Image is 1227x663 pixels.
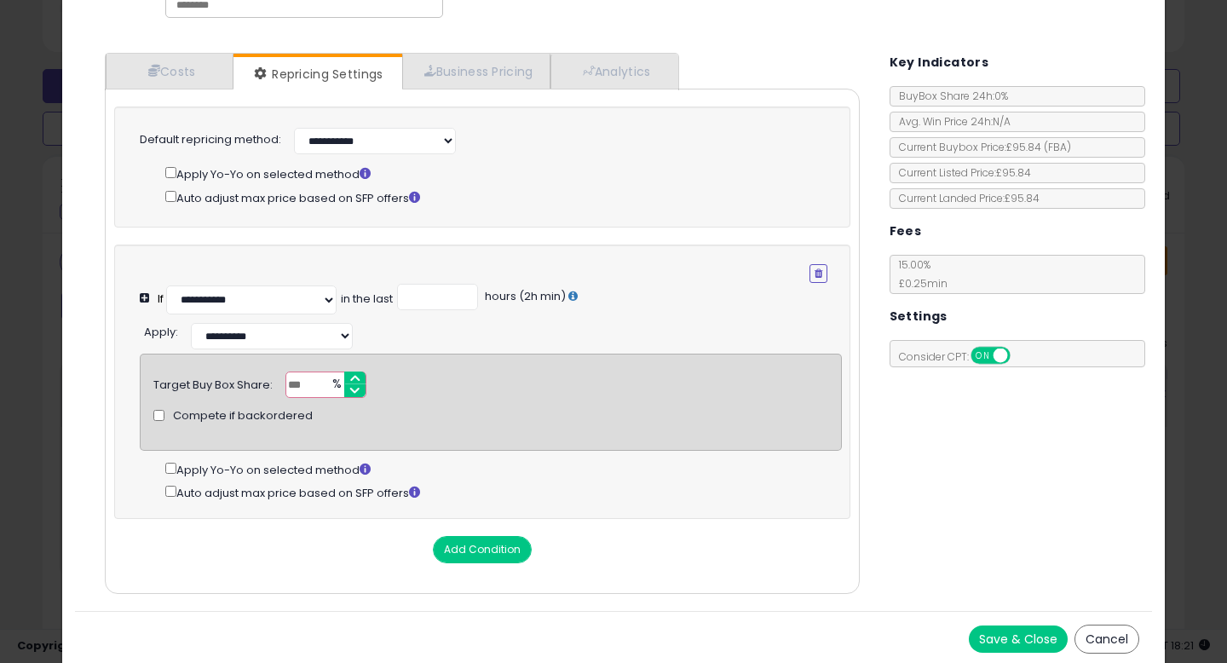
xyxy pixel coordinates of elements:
h5: Settings [890,306,948,327]
span: Compete if backordered [173,408,313,424]
div: in the last [341,291,393,308]
div: Target Buy Box Share: [153,372,273,394]
span: 15.00 % [890,257,948,291]
span: ( FBA ) [1044,140,1071,154]
i: Remove Condition [815,268,822,279]
label: Default repricing method: [140,132,281,148]
span: % [322,372,349,398]
div: Auto adjust max price based on SFP offers [165,187,827,207]
div: Apply Yo-Yo on selected method [165,459,842,479]
span: hours (2h min) [482,288,566,304]
span: Apply [144,324,176,340]
a: Analytics [550,54,677,89]
a: Repricing Settings [233,57,400,91]
span: Current Buybox Price: [890,140,1071,154]
span: Consider CPT: [890,349,1033,364]
div: Apply Yo-Yo on selected method [165,164,827,183]
h5: Fees [890,221,922,242]
span: Current Listed Price: £95.84 [890,165,1031,180]
span: BuyBox Share 24h: 0% [890,89,1008,103]
button: Save & Close [969,626,1068,653]
button: Add Condition [433,536,532,563]
div: Auto adjust max price based on SFP offers [165,482,842,502]
div: : [144,319,178,341]
a: Costs [106,54,233,89]
h5: Key Indicators [890,52,989,73]
span: £0.25 min [890,276,948,291]
a: Business Pricing [402,54,551,89]
span: £95.84 [1006,140,1071,154]
button: Cancel [1074,625,1139,654]
span: Current Landed Price: £95.84 [890,191,1040,205]
span: ON [972,349,994,363]
span: OFF [1007,349,1034,363]
span: Avg. Win Price 24h: N/A [890,114,1011,129]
